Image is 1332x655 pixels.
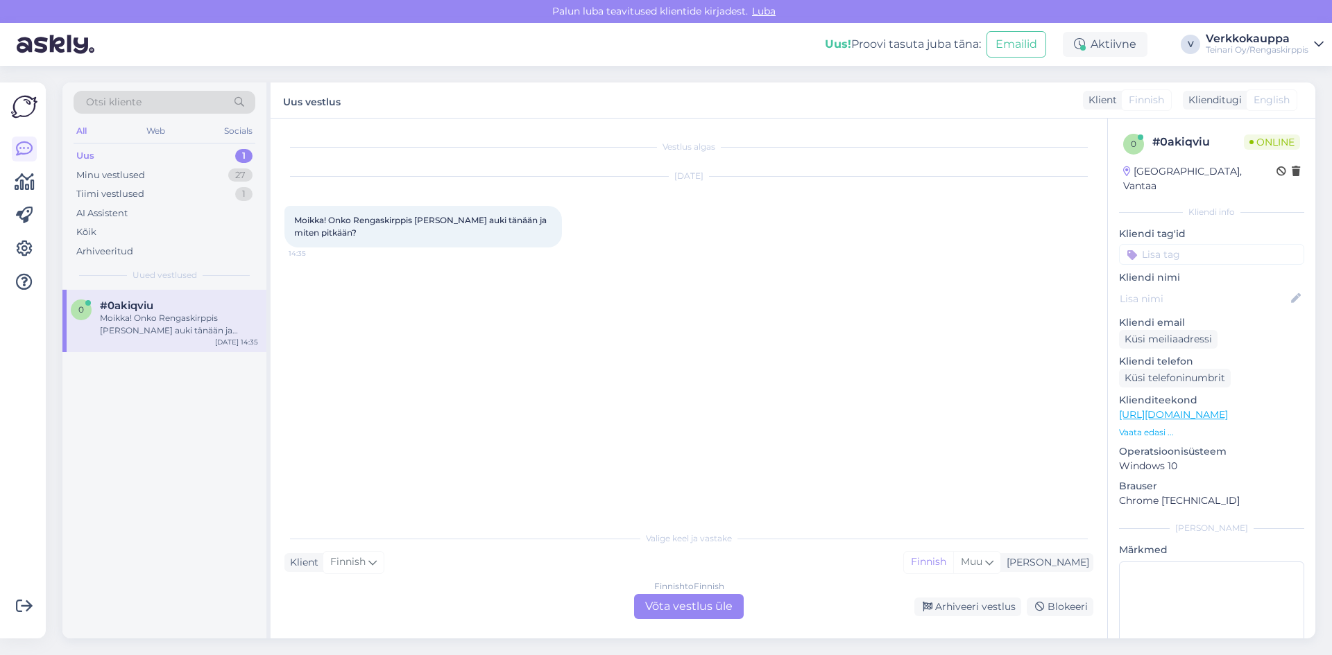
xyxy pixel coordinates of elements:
[1183,93,1242,107] div: Klienditugi
[294,215,549,238] span: Moikka! Onko Rengaskirppis [PERSON_NAME] auki tänään ja miten pitkään?
[76,245,133,259] div: Arhiveeritud
[1181,35,1200,54] div: V
[228,168,253,182] div: 27
[1119,369,1231,387] div: Küsi telefoninumbrit
[1206,44,1308,55] div: Teinari Oy/Rengaskirppis
[76,225,96,239] div: Kõik
[1119,330,1218,349] div: Küsi meiliaadressi
[1119,408,1228,421] a: [URL][DOMAIN_NAME]
[1063,32,1147,57] div: Aktiivne
[74,122,89,140] div: All
[961,555,982,568] span: Muu
[235,149,253,163] div: 1
[221,122,255,140] div: Socials
[1206,33,1308,44] div: Verkkokauppa
[1244,134,1300,150] span: Online
[1027,597,1093,616] div: Blokeeri
[283,91,341,110] label: Uus vestlus
[1119,459,1304,473] p: Windows 10
[1119,227,1304,241] p: Kliendi tag'id
[78,304,84,315] span: 0
[1119,244,1304,265] input: Lisa tag
[11,94,37,120] img: Askly Logo
[1083,93,1117,107] div: Klient
[748,5,780,17] span: Luba
[634,594,744,619] div: Võta vestlus üle
[133,269,197,281] span: Uued vestlused
[1001,555,1089,570] div: [PERSON_NAME]
[1119,522,1304,534] div: [PERSON_NAME]
[86,95,142,110] span: Otsi kliente
[1152,134,1244,150] div: # 0akiqviu
[1119,494,1304,508] p: Chrome [TECHNICAL_ID]
[1119,315,1304,330] p: Kliendi email
[1119,543,1304,557] p: Märkmed
[1120,291,1288,306] input: Lisa nimi
[1123,164,1276,193] div: [GEOGRAPHIC_DATA], Vantaa
[289,248,341,259] span: 14:35
[914,597,1021,616] div: Arhiveeri vestlus
[1119,426,1304,439] p: Vaata edasi ...
[284,170,1093,182] div: [DATE]
[235,187,253,201] div: 1
[284,532,1093,545] div: Valige keel ja vastake
[1254,93,1290,107] span: English
[654,580,724,593] div: Finnish to Finnish
[1119,354,1304,369] p: Kliendi telefon
[100,312,258,337] div: Moikka! Onko Rengaskirppis [PERSON_NAME] auki tänään ja miten pitkään?
[1119,393,1304,408] p: Klienditeekond
[1119,479,1304,494] p: Brauser
[1129,93,1164,107] span: Finnish
[76,168,145,182] div: Minu vestlused
[1119,206,1304,218] div: Kliendi info
[76,149,94,163] div: Uus
[987,31,1046,58] button: Emailid
[144,122,168,140] div: Web
[284,555,318,570] div: Klient
[825,37,851,51] b: Uus!
[1131,139,1136,149] span: 0
[330,554,366,570] span: Finnish
[215,337,258,347] div: [DATE] 14:35
[76,187,144,201] div: Tiimi vestlused
[100,299,153,312] span: #0akiqviu
[904,552,953,573] div: Finnish
[1119,444,1304,459] p: Operatsioonisüsteem
[1206,33,1324,55] a: VerkkokauppaTeinari Oy/Rengaskirppis
[76,207,128,220] div: AI Assistent
[1119,270,1304,285] p: Kliendi nimi
[284,141,1093,153] div: Vestlus algas
[825,36,981,53] div: Proovi tasuta juba täna:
